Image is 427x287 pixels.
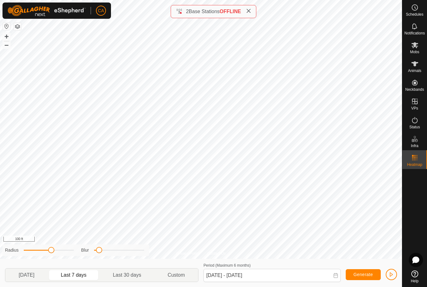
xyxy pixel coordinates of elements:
[402,268,427,285] a: Help
[411,106,418,110] span: VPs
[203,263,251,268] label: Period (Maximum 6 months)
[404,31,425,35] span: Notifications
[3,33,10,40] button: +
[406,13,423,16] span: Schedules
[81,247,89,254] label: Blur
[410,50,419,54] span: Mobs
[411,279,419,283] span: Help
[19,271,34,279] span: [DATE]
[354,272,373,277] span: Generate
[8,5,86,16] img: Gallagher Logo
[3,23,10,30] button: Reset Map
[176,251,200,256] a: Privacy Policy
[220,9,241,14] span: OFFLINE
[346,269,381,280] button: Generate
[411,144,418,148] span: Infra
[405,88,424,91] span: Neckbands
[409,125,420,129] span: Status
[189,9,220,14] span: Base Stations
[3,41,10,49] button: –
[407,163,422,167] span: Heatmap
[207,251,226,256] a: Contact Us
[168,271,185,279] span: Custom
[98,8,104,14] span: CA
[61,271,87,279] span: Last 7 days
[408,69,421,73] span: Animals
[186,9,189,14] span: 2
[14,23,21,30] button: Map Layers
[113,271,141,279] span: Last 30 days
[5,247,19,254] label: Radius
